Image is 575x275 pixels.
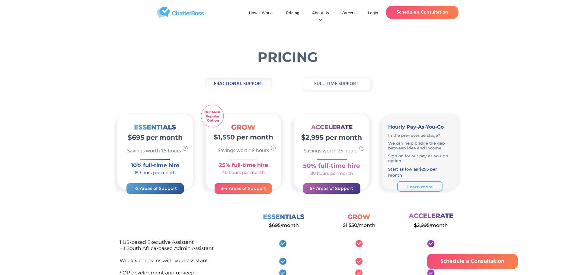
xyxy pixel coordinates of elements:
p: Savings worth 8 hours [218,148,270,156]
strong: full-time support [314,80,358,88]
h4: 15 hours per month [117,170,193,176]
h3: 10% full-time hire [117,161,193,170]
div: About Us [312,10,329,16]
a: Learn more [397,181,442,192]
a: Careers [337,8,360,19]
h3: 25% full-time hire [206,161,281,169]
h3: 5+ Areas of Support [309,185,354,192]
p: Savings worth 25 hours [304,149,359,156]
h2: $1,550 per month [206,130,281,142]
a: Pricing [281,8,304,19]
a: Schedule a Consultation [386,6,458,19]
h3: 50% full-time hire [294,161,369,170]
h4: 40 hours per month [206,169,281,175]
p: We can help bridge the gap between idea and income. [388,141,452,150]
a: Schedule a Consultation [427,254,518,269]
h3: 3-4 Areas of Support [221,185,266,192]
h4: Start as low as $295 per month [388,166,452,178]
p: Savings worth 1.5 hours [127,149,182,156]
h3: Hourly Pay-As-You-Go [388,123,452,131]
h3: 1-2 Areas of Support [133,185,178,192]
a: How it Works [244,8,278,19]
h2: $695 per month [117,130,193,142]
p: In the pre-revenue stage? [388,133,452,138]
strong: fractional support [214,80,263,88]
h4: 80 hours per month [294,170,369,176]
p: Sign on for our pay-as-you-go option [388,153,452,163]
a: Login [363,8,383,19]
h2: $2,995 per month [294,130,369,142]
a: home [117,7,244,18]
div: About Us [307,8,334,19]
